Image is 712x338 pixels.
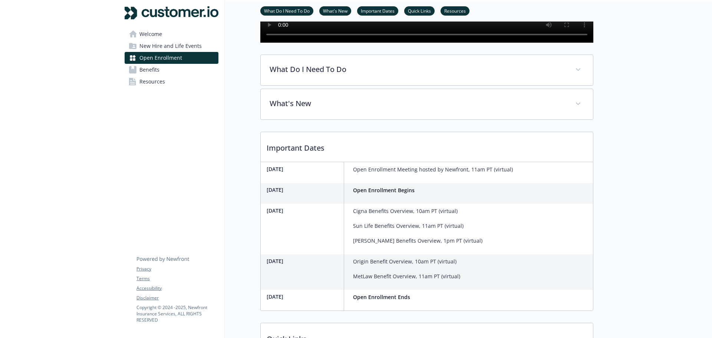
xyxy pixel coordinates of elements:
[125,28,218,40] a: Welcome
[125,40,218,52] a: New Hire and Life Events
[136,275,218,282] a: Terms
[125,76,218,88] a: Resources
[136,266,218,272] a: Privacy
[353,221,482,230] p: Sun Life Benefits Overview, 11am PT (virtual)
[270,98,566,109] p: What's New
[125,64,218,76] a: Benefits
[267,257,341,265] p: [DATE]
[139,40,202,52] span: New Hire and Life Events
[404,7,435,14] a: Quick Links
[353,236,482,245] p: [PERSON_NAME] Benefits Overview, 1pm PT (virtual)
[261,132,593,160] p: Important Dates
[139,76,165,88] span: Resources
[353,257,460,266] p: Origin Benefit Overview, 10am PT (virtual)
[353,272,460,281] p: MetLaw Benefit Overview, 11am PT (virtual)
[441,7,469,14] a: Resources
[267,165,341,173] p: [DATE]
[353,187,415,194] strong: Open Enrollment Begins
[353,165,513,174] p: Open Enrollment Meeting hosted by Newfront, 11am PT (virtual)
[319,7,351,14] a: What's New
[267,186,341,194] p: [DATE]
[357,7,398,14] a: Important Dates
[261,89,593,119] div: What's New
[267,207,341,214] p: [DATE]
[139,28,162,40] span: Welcome
[136,304,218,323] p: Copyright © 2024 - 2025 , Newfront Insurance Services, ALL RIGHTS RESERVED
[261,55,593,85] div: What Do I Need To Do
[139,64,159,76] span: Benefits
[267,293,341,301] p: [DATE]
[136,285,218,292] a: Accessibility
[136,295,218,301] a: Disclaimer
[125,52,218,64] a: Open Enrollment
[353,207,482,216] p: Cigna Benefits Overview, 10am PT (virtual)
[139,52,182,64] span: Open Enrollment
[260,7,313,14] a: What Do I Need To Do
[353,293,410,301] strong: Open Enrollment Ends
[270,64,566,75] p: What Do I Need To Do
